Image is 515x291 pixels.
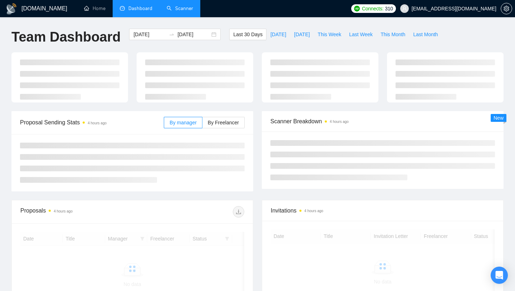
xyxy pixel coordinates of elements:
span: Invitations [271,206,495,215]
div: Proposals [20,206,132,218]
span: Connects: [362,5,383,13]
span: 310 [385,5,393,13]
span: [DATE] [270,30,286,38]
img: logo [6,3,17,15]
input: Start date [133,30,166,38]
a: homeHome [84,5,106,11]
button: [DATE] [290,29,314,40]
button: Last 30 Days [229,29,266,40]
span: to [169,32,175,37]
span: Last Week [349,30,373,38]
span: Scanner Breakdown [270,117,495,126]
button: [DATE] [266,29,290,40]
button: Last Week [345,29,377,40]
span: [DATE] [294,30,310,38]
span: New [494,115,504,121]
button: This Month [377,29,409,40]
span: This Week [318,30,341,38]
span: Dashboard [128,5,152,11]
button: setting [501,3,512,14]
span: swap-right [169,32,175,37]
input: End date [177,30,210,38]
div: Open Intercom Messenger [491,267,508,284]
time: 4 hours ago [54,209,73,213]
time: 4 hours ago [304,209,323,213]
h1: Team Dashboard [11,29,121,46]
time: 4 hours ago [88,121,107,125]
time: 4 hours ago [330,120,349,124]
span: Last Month [413,30,438,38]
img: upwork-logo.png [354,6,360,11]
button: This Week [314,29,345,40]
a: searchScanner [167,5,193,11]
button: Last Month [409,29,442,40]
span: Proposal Sending Stats [20,118,164,127]
span: user [402,6,407,11]
a: setting [501,6,512,11]
span: dashboard [120,6,125,11]
span: By manager [170,120,196,125]
span: Last 30 Days [233,30,263,38]
span: By Freelancer [208,120,239,125]
span: This Month [381,30,405,38]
